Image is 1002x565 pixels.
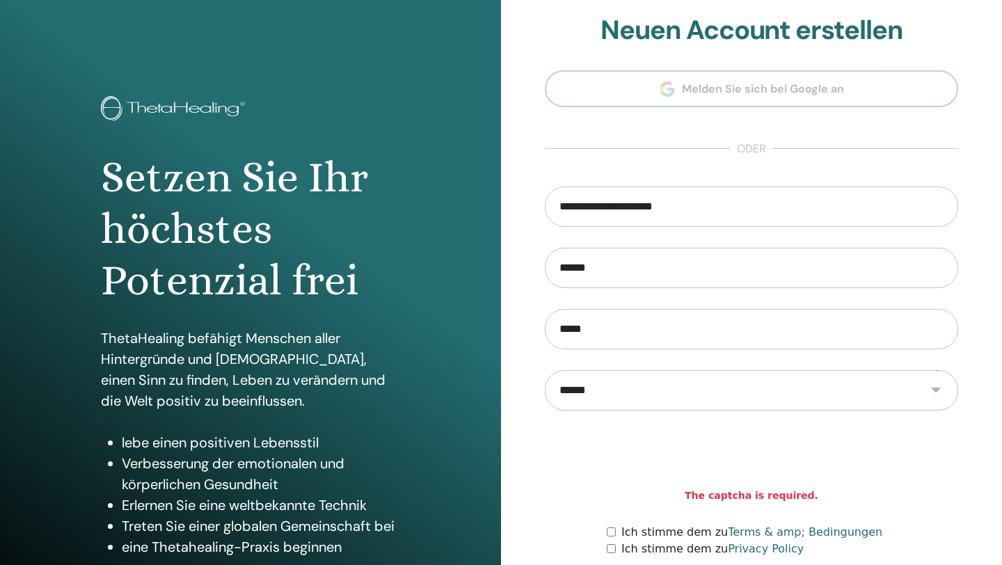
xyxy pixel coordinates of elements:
iframe: reCAPTCHA [646,431,857,486]
p: ThetaHealing befähigt Menschen aller Hintergründe und [DEMOGRAPHIC_DATA], einen Sinn zu finden, L... [101,328,400,411]
h2: Neuen Account erstellen [545,15,958,47]
strong: The captcha is required. [685,488,818,503]
h1: Setzen Sie Ihr höchstes Potenzial frei [101,152,400,307]
li: Verbesserung der emotionalen und körperlichen Gesundheit [122,453,400,495]
span: oder [730,141,773,157]
li: eine Thetahealing-Praxis beginnen [122,536,400,557]
label: Ich stimme dem zu [621,541,804,557]
li: Erlernen Sie eine weltbekannte Technik [122,495,400,516]
a: Terms & amp; Bedingungen [728,525,882,539]
a: Privacy Policy [728,542,804,555]
li: lebe einen positiven Lebensstil [122,432,400,453]
li: Treten Sie einer globalen Gemeinschaft bei [122,516,400,536]
label: Ich stimme dem zu [621,524,882,541]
